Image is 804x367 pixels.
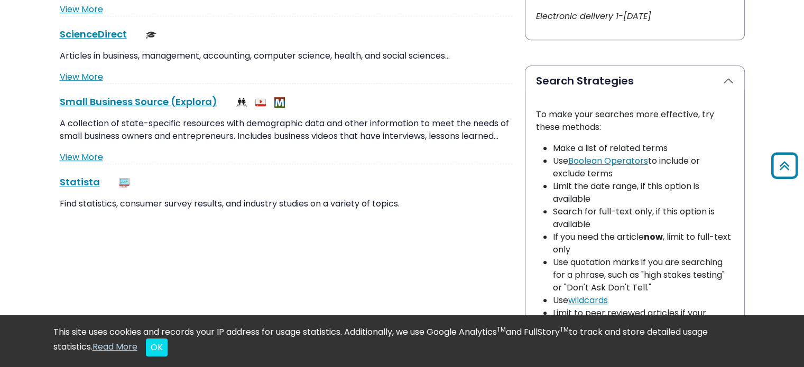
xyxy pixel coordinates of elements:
[93,341,137,353] a: Read More
[60,175,100,189] a: Statista
[553,231,734,256] li: If you need the article , limit to full-text only
[255,97,266,108] img: Audio & Video
[536,10,651,22] i: Electronic delivery 1-[DATE]
[119,177,130,188] img: Statistics
[525,66,744,96] button: Search Strategies
[60,27,127,41] a: ScienceDirect
[60,117,512,143] p: A collection of state-specific resources with demographic data and other information to meet the ...
[236,97,247,108] img: Demographics
[274,97,285,108] img: MeL (Michigan electronic Library)
[568,155,648,167] a: Boolean Operators
[60,95,217,108] a: Small Business Source (Explora)
[60,197,512,210] p: Find statistics, consumer survey results, and industry studies on a variety of topics.
[553,142,734,155] li: Make a list of related terms
[568,294,608,306] a: wildcards
[553,307,734,332] li: Limit to peer reviewed articles if your assigment requires it
[60,50,512,62] p: Articles in business, management, accounting, computer science, health, and social sciences…
[553,256,734,294] li: Use quotation marks if you are searching for a phrase, such as "high stakes testing" or "Don't As...
[553,180,734,205] li: Limit the date range, if this option is available
[768,157,801,174] a: Back to Top
[553,294,734,307] li: Use
[553,155,734,180] li: Use to include or exclude terms
[497,325,506,334] sup: TM
[536,108,734,134] p: To make your searches more effective, try these methods:
[60,71,103,83] a: View More
[146,30,156,40] img: Scholarly or Peer Reviewed
[553,205,734,231] li: Search for full-text only, if this option is available
[146,338,168,356] button: Close
[53,326,751,356] div: This site uses cookies and records your IP address for usage statistics. Additionally, we use Goo...
[60,151,103,163] a: View More
[560,325,569,334] sup: TM
[60,3,103,15] a: View More
[644,231,663,243] strong: now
